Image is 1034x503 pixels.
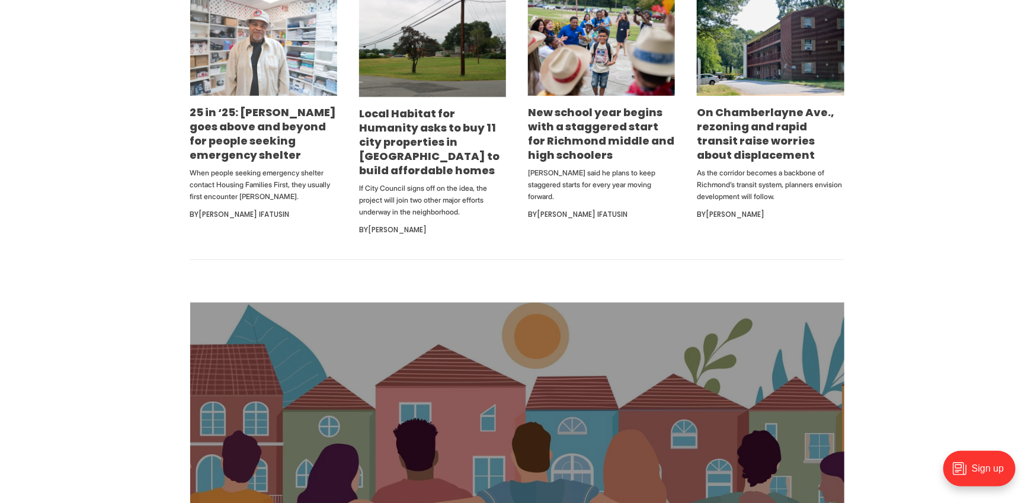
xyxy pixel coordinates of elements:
div: By [190,207,337,222]
iframe: portal-trigger [933,445,1034,503]
p: As the corridor becomes a backbone of Richmond’s transit system, planners envision development wi... [697,167,844,203]
p: [PERSON_NAME] said he plans to keep staggered starts for every year moving forward. [528,167,675,203]
p: When people seeking emergency shelter contact Housing Families First, they usually first encounte... [190,167,337,203]
a: New school year begins with a staggered start for Richmond middle and high schoolers [528,105,674,162]
p: If City Council signs off on the idea, the project will join two other major efforts underway in ... [359,182,506,218]
a: 25 in ‘25: [PERSON_NAME] goes above and beyond for people seeking emergency shelter [190,105,337,162]
a: Local Habitat for Humanity asks to buy 11 city properties in [GEOGRAPHIC_DATA] to build affordabl... [359,106,500,178]
a: On Chamberlayne Ave., rezoning and rapid transit raise worries about displacement [697,105,834,162]
div: By [359,223,506,237]
a: [PERSON_NAME] Ifatusin [199,209,290,219]
a: [PERSON_NAME] Ifatusin [537,209,628,219]
a: [PERSON_NAME] [368,225,427,235]
div: By [528,207,675,222]
a: [PERSON_NAME] [706,209,764,219]
div: By [697,207,844,222]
